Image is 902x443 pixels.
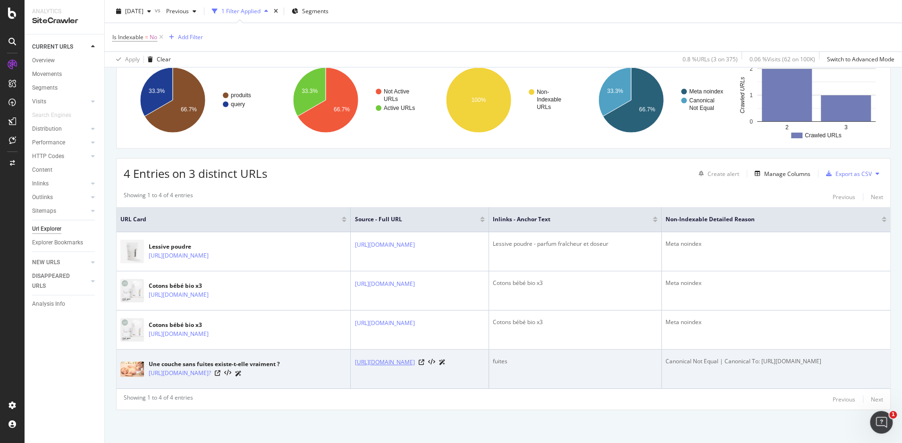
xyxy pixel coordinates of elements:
[221,7,261,15] div: 1 Filter Applied
[683,55,738,63] div: 0.8 % URLs ( 3 on 375 )
[537,96,561,103] text: Indexable
[822,166,872,181] button: Export as CSV
[32,16,97,26] div: SiteCrawler
[493,357,658,366] div: fuites
[689,97,714,104] text: Canonical
[354,240,414,250] a: [URL][DOMAIN_NAME]
[428,359,435,366] button: View HTML Source
[32,151,64,161] div: HTTP Codes
[288,4,332,19] button: Segments
[735,59,883,141] svg: A chart.
[708,170,739,178] div: Create alert
[844,124,848,131] text: 3
[32,192,88,202] a: Outlinks
[112,4,155,19] button: [DATE]
[582,59,730,141] svg: A chart.
[639,106,655,113] text: 66.7%
[165,32,203,43] button: Add Filter
[833,393,855,405] button: Previous
[125,7,143,15] span: 2025 Aug. 31st
[32,56,98,66] a: Overview
[32,258,88,267] a: NEW URLS
[231,101,245,108] text: query
[666,240,886,248] div: Meta noindex
[149,329,209,339] a: [URL][DOMAIN_NAME]
[689,105,714,111] text: Not Equal
[149,242,239,251] div: Lessive poudre
[354,318,414,328] a: [URL][DOMAIN_NAME]
[871,191,883,202] button: Next
[537,104,551,110] text: URLs
[689,88,723,95] text: Meta noindex
[871,193,883,201] div: Next
[384,105,415,111] text: Active URLs
[235,368,242,378] a: AI Url Details
[354,358,414,367] a: [URL][DOMAIN_NAME]
[124,166,267,181] span: 4 Entries on 3 distinct URLs
[751,168,810,179] button: Manage Columns
[537,89,549,95] text: Non-
[149,360,280,368] div: Une couche sans fuites existe-t-elle vraiment ?
[120,318,144,342] img: main image
[493,318,658,326] div: Cotons bébé bio x3
[32,97,88,107] a: Visits
[302,7,329,15] span: Segments
[750,92,753,99] text: 1
[785,124,789,131] text: 2
[833,191,855,202] button: Previous
[666,357,886,366] div: Canonical Not Equal | Canonical To: [URL][DOMAIN_NAME]
[149,251,209,260] a: [URL][DOMAIN_NAME]
[833,193,855,201] div: Previous
[124,191,193,202] div: Showing 1 to 4 of 4 entries
[32,138,88,148] a: Performance
[32,8,97,16] div: Analytics
[32,69,98,79] a: Movements
[739,77,746,113] text: Crawled URLs
[32,151,88,161] a: HTTP Codes
[120,361,144,377] img: main image
[493,279,658,287] div: Cotons bébé bio x3
[149,88,165,94] text: 33.3%
[764,170,810,178] div: Manage Columns
[418,359,424,365] a: Visit Online Page
[32,258,60,267] div: NEW URLS
[32,124,62,134] div: Distribution
[32,69,62,79] div: Movements
[32,271,88,291] a: DISAPPEARED URLS
[124,59,272,141] svg: A chart.
[889,411,897,418] span: 1
[666,215,868,224] span: Non-Indexable Detailed Reason
[149,282,239,290] div: Cotons bébé bio x3
[32,206,56,216] div: Sitemaps
[471,97,486,103] text: 100%
[32,179,49,189] div: Inlinks
[162,4,200,19] button: Previous
[750,55,815,63] div: 0.06 % Visits ( 62 on 100K )
[32,238,83,248] div: Explorer Bookmarks
[32,206,88,216] a: Sitemaps
[120,279,144,302] img: main image
[871,393,883,405] button: Next
[277,59,425,141] div: A chart.
[144,52,171,67] button: Clear
[145,33,148,41] span: =
[32,238,98,248] a: Explorer Bookmarks
[430,59,578,141] div: A chart.
[32,224,61,234] div: Url Explorer
[32,192,53,202] div: Outlinks
[32,299,98,309] a: Analysis Info
[384,88,409,95] text: Not Active
[607,88,623,94] text: 33.3%
[125,55,140,63] div: Apply
[32,165,52,175] div: Content
[32,83,58,93] div: Segments
[871,395,883,403] div: Next
[32,56,55,66] div: Overview
[666,279,886,287] div: Meta noindex
[224,370,231,376] button: View HTML Source
[32,110,81,120] a: Search Engines
[155,6,162,14] span: vs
